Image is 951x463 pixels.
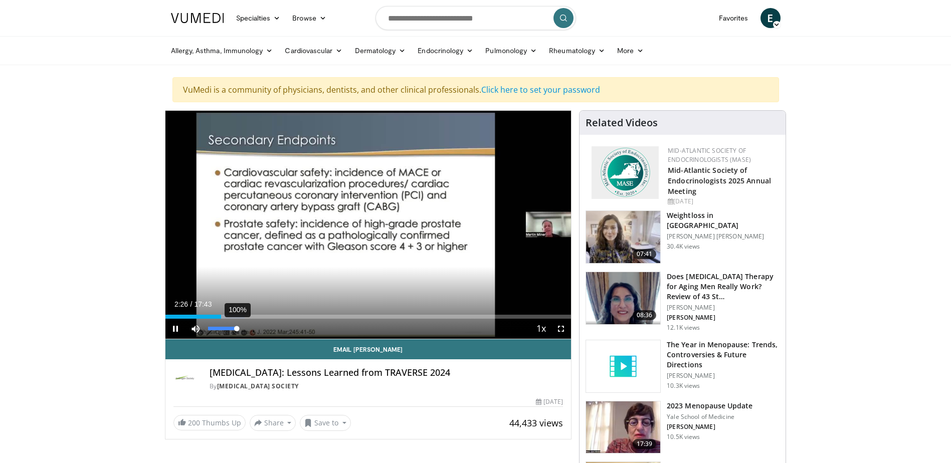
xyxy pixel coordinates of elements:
[375,6,576,30] input: Search topics, interventions
[165,111,572,339] video-js: Video Player
[531,319,551,339] button: Playback Rate
[165,41,279,61] a: Allergy, Asthma, Immunology
[194,300,212,308] span: 17:43
[172,77,779,102] div: VuMedi is a community of physicians, dentists, and other clinical professionals.
[760,8,781,28] a: E
[210,382,563,391] div: By
[667,304,780,312] p: [PERSON_NAME]
[667,423,752,431] p: [PERSON_NAME]
[217,382,299,390] a: [MEDICAL_DATA] Society
[667,210,780,230] h3: Weightloss in [GEOGRAPHIC_DATA]
[586,272,660,324] img: 1fb63f24-3a49-41d9-af93-8ce49bfb7a73.png.150x105_q85_crop-smart_upscale.png
[713,8,754,28] a: Favorites
[586,211,660,263] img: 9983fed1-7565-45be-8934-aef1103ce6e2.150x105_q85_crop-smart_upscale.jpg
[481,84,600,95] a: Click here to set your password
[667,382,700,390] p: 10.3K views
[633,439,657,449] span: 17:39
[173,415,246,430] a: 200 Thumbs Up
[633,310,657,320] span: 08:36
[300,415,351,431] button: Save to
[586,340,660,392] img: video_placeholder_short.svg
[279,41,348,61] a: Cardiovascular
[165,319,185,339] button: Pause
[667,324,700,332] p: 12.1K views
[412,41,479,61] a: Endocrinology
[250,415,296,431] button: Share
[668,165,771,196] a: Mid-Atlantic Society of Endocrinologists 2025 Annual Meeting
[509,417,563,429] span: 44,433 views
[586,210,780,264] a: 07:41 Weightloss in [GEOGRAPHIC_DATA] [PERSON_NAME] [PERSON_NAME] 30.4K views
[188,418,200,427] span: 200
[586,401,780,454] a: 17:39 2023 Menopause Update Yale School of Medicine [PERSON_NAME] 10.5K views
[543,41,611,61] a: Rheumatology
[633,249,657,259] span: 07:41
[586,117,658,129] h4: Related Videos
[174,300,188,308] span: 2:26
[668,197,778,206] div: [DATE]
[185,319,206,339] button: Mute
[536,397,563,406] div: [DATE]
[551,319,571,339] button: Fullscreen
[349,41,412,61] a: Dermatology
[667,401,752,411] h3: 2023 Menopause Update
[667,243,700,251] p: 30.4K views
[208,327,237,330] div: Volume Level
[191,300,193,308] span: /
[165,339,572,359] a: Email [PERSON_NAME]
[667,233,780,241] p: [PERSON_NAME] [PERSON_NAME]
[586,272,780,332] a: 08:36 Does [MEDICAL_DATA] Therapy for Aging Men Really Work? Review of 43 St… [PERSON_NAME] [PERS...
[592,146,659,199] img: f382488c-070d-4809-84b7-f09b370f5972.png.150x105_q85_autocrop_double_scale_upscale_version-0.2.png
[667,272,780,302] h3: Does [MEDICAL_DATA] Therapy for Aging Men Really Work? Review of 43 St…
[667,413,752,421] p: Yale School of Medicine
[230,8,287,28] a: Specialties
[479,41,543,61] a: Pulmonology
[171,13,224,23] img: VuMedi Logo
[173,367,198,391] img: Androgen Society
[286,8,332,28] a: Browse
[668,146,751,164] a: Mid-Atlantic Society of Endocrinologists (MASE)
[667,433,700,441] p: 10.5K views
[586,401,660,453] img: 1b7e2ecf-010f-4a61-8cdc-5c411c26c8d3.150x105_q85_crop-smart_upscale.jpg
[611,41,650,61] a: More
[586,340,780,393] a: The Year in Menopause: Trends, Controversies & Future Directions [PERSON_NAME] 10.3K views
[667,372,780,380] p: [PERSON_NAME]
[667,314,780,322] p: [PERSON_NAME]
[165,315,572,319] div: Progress Bar
[667,340,780,370] h3: The Year in Menopause: Trends, Controversies & Future Directions
[210,367,563,378] h4: [MEDICAL_DATA]: Lessons Learned from TRAVERSE 2024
